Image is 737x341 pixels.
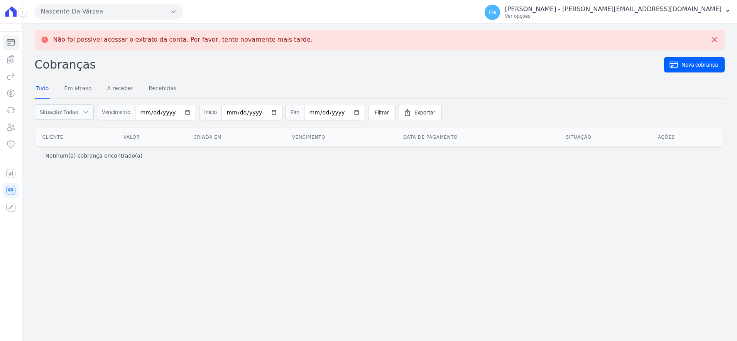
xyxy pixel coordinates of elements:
th: Cliente [36,128,117,146]
a: Em atraso [63,79,93,99]
button: Nascente Da Várzea [35,4,183,19]
a: Recebidas [147,79,178,99]
span: Filtrar [375,109,389,116]
span: Fim [286,105,304,120]
th: Vencimento [286,128,397,146]
a: Tudo [35,79,51,99]
p: Ver opções [505,13,722,19]
th: Valor [117,128,188,146]
p: Não foi possível acessar o extrato da conta. Por favor, tente novamente mais tarde. [53,36,313,44]
th: Data de pagamento [397,128,560,146]
span: Ha [489,10,496,15]
button: Ha [PERSON_NAME] - [PERSON_NAME][EMAIL_ADDRESS][DOMAIN_NAME] Ver opções [478,2,737,23]
th: Ações [652,128,723,146]
a: Filtrar [368,105,396,120]
a: Nova cobrança [664,57,725,72]
span: Início [199,105,221,120]
h2: Cobranças [35,56,664,73]
span: Vencimento [97,105,135,120]
p: Nenhum(a) cobrança encontrado(a) [46,152,143,160]
th: Criada em [187,128,286,146]
span: Situação: Todas [40,108,78,116]
a: A receber [106,79,135,99]
nav: Sidebar [6,35,16,215]
span: Nova cobrança [681,61,718,69]
button: Situação: Todas [35,104,94,120]
span: Exportar [414,109,435,116]
th: Situação [560,128,652,146]
a: Exportar [399,105,442,120]
p: [PERSON_NAME] - [PERSON_NAME][EMAIL_ADDRESS][DOMAIN_NAME] [505,5,722,13]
